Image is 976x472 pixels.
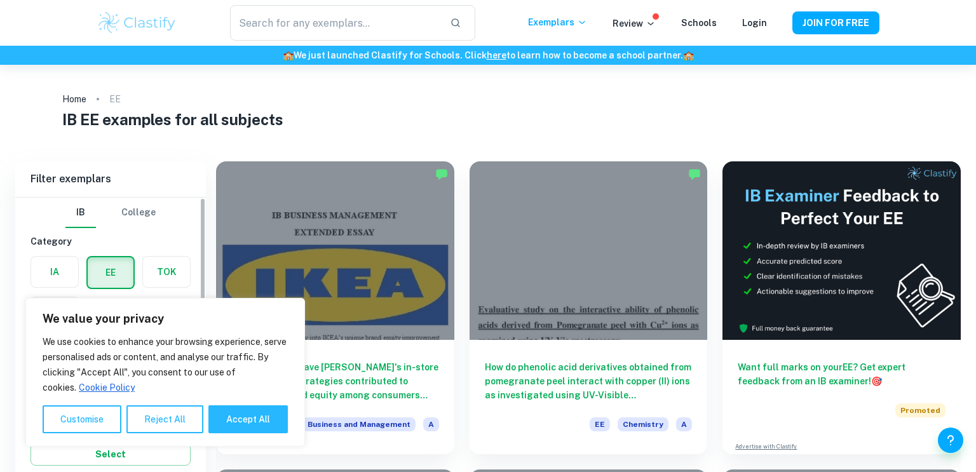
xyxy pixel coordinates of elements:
[31,297,78,328] button: Notes
[43,405,121,433] button: Customise
[618,417,668,431] span: Chemistry
[62,90,86,108] a: Home
[871,376,882,386] span: 🎯
[895,403,945,417] span: Promoted
[435,168,448,180] img: Marked
[143,257,190,287] button: TOK
[25,298,305,447] div: We value your privacy
[109,92,121,106] p: EE
[938,428,963,453] button: Help and Feedback
[15,161,206,197] h6: Filter exemplars
[742,18,767,28] a: Login
[283,50,294,60] span: 🏫
[65,198,156,228] div: Filter type choice
[97,10,177,36] img: Clastify logo
[792,11,879,34] button: JOIN FOR FREE
[3,48,973,62] h6: We just launched Clastify for Schools. Click to learn how to become a school partner.
[722,161,961,454] a: Want full marks on yourEE? Get expert feedback from an IB examiner!PromotedAdvertise with Clastify
[208,405,288,433] button: Accept All
[30,234,191,248] h6: Category
[485,360,693,402] h6: How do phenolic acid derivatives obtained from pomegranate peel interact with copper (II) ions as...
[62,108,913,131] h1: IB EE examples for all subjects
[676,417,692,431] span: A
[722,161,961,340] img: Thumbnail
[688,168,701,180] img: Marked
[528,15,587,29] p: Exemplars
[590,417,610,431] span: EE
[302,417,416,431] span: Business and Management
[423,417,439,431] span: A
[681,18,717,28] a: Schools
[231,360,439,402] h6: To what extent have [PERSON_NAME]'s in-store retailtainment strategies contributed to enhancing b...
[121,198,156,228] button: College
[683,50,694,60] span: 🏫
[88,257,133,288] button: EE
[78,382,135,393] a: Cookie Policy
[487,50,506,60] a: here
[31,257,78,287] button: IA
[735,442,797,451] a: Advertise with Clastify
[43,334,288,395] p: We use cookies to enhance your browsing experience, serve personalised ads or content, and analys...
[613,17,656,30] p: Review
[738,360,945,388] h6: Want full marks on your EE ? Get expert feedback from an IB examiner!
[126,405,203,433] button: Reject All
[30,443,191,466] button: Select
[470,161,708,454] a: How do phenolic acid derivatives obtained from pomegranate peel interact with copper (II) ions as...
[230,5,440,41] input: Search for any exemplars...
[216,161,454,454] a: To what extent have [PERSON_NAME]'s in-store retailtainment strategies contributed to enhancing b...
[65,198,96,228] button: IB
[43,311,288,327] p: We value your privacy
